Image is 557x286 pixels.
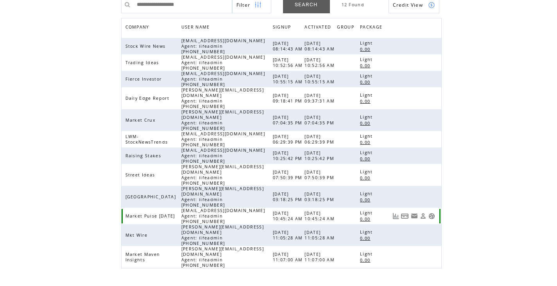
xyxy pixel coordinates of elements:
[360,150,375,155] span: Light
[360,216,374,222] a: 0.00
[360,155,374,162] a: 0.00
[304,191,336,202] span: [DATE] 03:18:25 PM
[337,22,358,34] a: GROUP
[304,74,337,85] span: [DATE] 10:55:15 AM
[393,2,423,8] span: Show Credits View
[360,175,372,181] span: 0.00
[304,150,336,161] span: [DATE] 10:25:42 PM
[360,257,374,263] a: 0.00
[360,169,375,174] span: Light
[420,213,426,219] a: View Profile
[304,57,337,68] span: [DATE] 10:52:56 AM
[360,229,375,235] span: Light
[360,79,372,85] span: 0.00
[181,71,265,87] span: [EMAIL_ADDRESS][DOMAIN_NAME] Agent: lifeadmin [PHONE_NUMBER]
[360,133,375,139] span: Light
[125,22,151,34] span: COMPANY
[360,98,374,104] a: 0.00
[360,114,375,120] span: Light
[125,153,163,158] span: Raising Stakes
[273,41,305,52] span: [DATE] 08:14:43 AM
[125,60,161,65] span: Trading Ideas
[360,191,375,196] span: Light
[304,252,337,263] span: [DATE] 11:07:00 AM
[360,121,372,126] span: 0.00
[125,213,177,219] span: Market Pulse [DATE]
[360,22,384,34] span: PACKAGE
[304,22,335,34] a: ACTIVATED
[360,257,372,263] span: 0.00
[181,164,264,186] span: [PERSON_NAME][EMAIL_ADDRESS][DOMAIN_NAME] Agent: lifeadmin [PHONE_NUMBER]
[360,216,372,222] span: 0.00
[342,2,365,7] span: 12 Found
[304,210,337,221] span: [DATE] 10:45:24 AM
[304,115,336,126] span: [DATE] 07:04:35 PM
[273,169,304,180] span: [DATE] 07:50:39 PM
[273,115,304,126] span: [DATE] 07:04:35 PM
[125,172,157,178] span: Street Ideas
[360,46,374,52] a: 0.00
[360,235,374,241] a: 0.00
[181,54,265,71] span: [EMAIL_ADDRESS][DOMAIN_NAME] Agent: lifeadmin [PHONE_NUMBER]
[428,213,435,219] a: Support
[360,73,375,79] span: Light
[273,74,305,85] span: [DATE] 10:55:15 AM
[181,186,264,208] span: [PERSON_NAME][EMAIL_ADDRESS][DOMAIN_NAME] Agent: lifeadmin [PHONE_NUMBER]
[360,139,374,146] a: 0.00
[337,22,356,34] span: GROUP
[181,22,212,34] span: USER NAME
[360,57,375,62] span: Light
[125,252,160,263] span: Market Maven Insights
[273,22,293,34] span: SIGNUP
[181,147,265,164] span: [EMAIL_ADDRESS][DOMAIN_NAME] Agent: lifeadmin [PHONE_NUMBER]
[273,210,305,221] span: [DATE] 10:45:24 AM
[125,194,178,200] span: [GEOGRAPHIC_DATA]
[401,213,409,219] a: View Bills
[273,24,293,29] a: SIGNUP
[360,236,372,241] span: 0.00
[304,134,336,145] span: [DATE] 06:29:39 PM
[125,24,151,29] a: COMPANY
[360,62,374,69] a: 0.00
[304,41,337,52] span: [DATE] 08:14:43 AM
[273,191,304,202] span: [DATE] 03:18:25 PM
[125,232,150,238] span: Mkt Wire
[360,92,375,98] span: Light
[125,95,172,101] span: Daily Edge Report
[360,196,374,203] a: 0.00
[273,150,304,161] span: [DATE] 10:25:42 PM
[304,93,337,104] span: [DATE] 09:37:31 AM
[236,2,251,8] span: Show filters
[360,174,374,181] a: 0.00
[360,210,375,216] span: Light
[411,212,418,219] a: Resend welcome email to this user
[360,197,372,203] span: 0.00
[360,63,372,68] span: 0.00
[304,22,333,34] span: ACTIVATED
[360,251,375,257] span: Light
[304,230,337,241] span: [DATE] 11:05:28 AM
[360,79,374,85] a: 0.00
[181,38,265,54] span: [EMAIL_ADDRESS][DOMAIN_NAME] Agent: lifeadmin [PHONE_NUMBER]
[181,208,265,224] span: [EMAIL_ADDRESS][DOMAIN_NAME] Agent: lifeadmin [PHONE_NUMBER]
[360,156,372,162] span: 0.00
[360,140,372,145] span: 0.00
[273,230,305,241] span: [DATE] 11:05:28 AM
[360,99,372,104] span: 0.00
[273,134,304,145] span: [DATE] 06:29:39 PM
[181,224,264,246] span: [PERSON_NAME][EMAIL_ADDRESS][DOMAIN_NAME] Agent: lifeadmin [PHONE_NUMBER]
[125,117,158,123] span: Market Crux
[360,120,374,126] a: 0.00
[125,43,168,49] span: Stock Wire News
[273,252,305,263] span: [DATE] 11:07:00 AM
[181,24,212,29] a: USER NAME
[125,76,164,82] span: Fierce Investor
[181,246,264,268] span: [PERSON_NAME][EMAIL_ADDRESS][DOMAIN_NAME] Agent: lifeadmin [PHONE_NUMBER]
[304,169,336,180] span: [DATE] 07:50:39 PM
[273,93,304,104] span: [DATE] 09:18:41 PM
[181,109,264,131] span: [PERSON_NAME][EMAIL_ADDRESS][DOMAIN_NAME] Agent: lifeadmin [PHONE_NUMBER]
[181,87,264,109] span: [PERSON_NAME][EMAIL_ADDRESS][DOMAIN_NAME] Agent: lifeadmin [PHONE_NUMBER]
[360,47,372,52] span: 0.00
[360,40,375,46] span: Light
[428,2,435,9] img: credits.png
